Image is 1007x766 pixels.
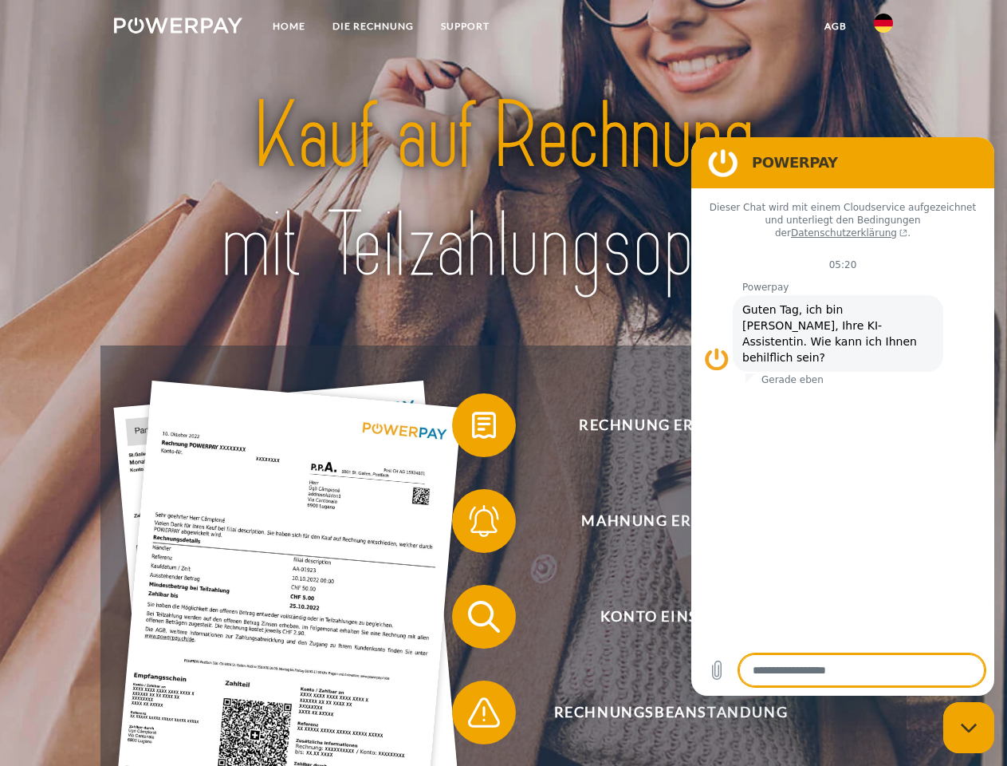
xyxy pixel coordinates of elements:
iframe: Schaltfläche zum Öffnen des Messaging-Fensters; Konversation läuft [943,702,994,753]
a: agb [811,12,860,41]
a: SUPPORT [427,12,503,41]
span: Mahnung erhalten? [475,489,866,553]
button: Rechnung erhalten? [452,393,867,457]
img: qb_warning.svg [464,693,504,732]
img: logo-powerpay-white.svg [114,18,242,34]
img: title-powerpay_de.svg [152,77,855,306]
img: qb_search.svg [464,597,504,637]
button: Mahnung erhalten? [452,489,867,553]
button: Rechnungsbeanstandung [452,681,867,744]
span: Rechnungsbeanstandung [475,681,866,744]
iframe: Messaging-Fenster [691,137,994,696]
span: Konto einsehen [475,585,866,649]
img: de [874,14,893,33]
span: Rechnung erhalten? [475,393,866,457]
img: qb_bell.svg [464,501,504,541]
button: Konto einsehen [452,585,867,649]
a: Home [259,12,319,41]
a: DIE RECHNUNG [319,12,427,41]
img: qb_bill.svg [464,405,504,445]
